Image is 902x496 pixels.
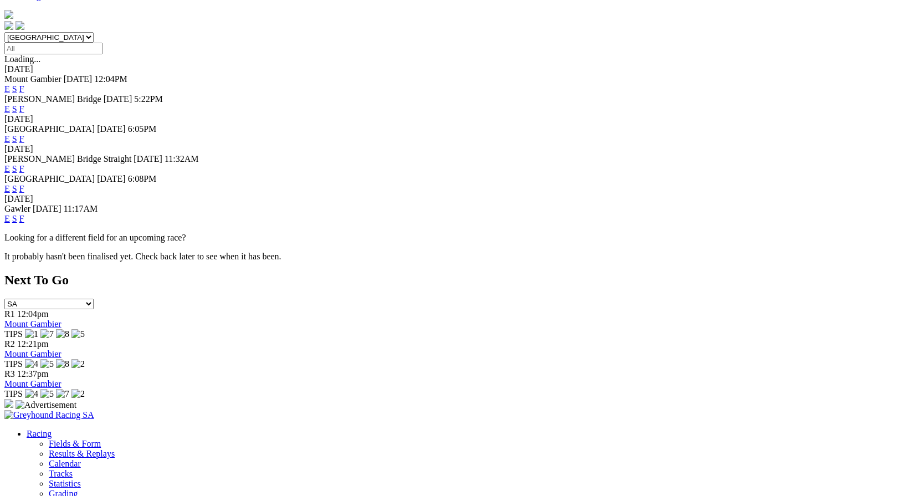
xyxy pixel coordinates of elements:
[40,359,54,369] img: 5
[56,359,69,369] img: 8
[4,349,61,359] a: Mount Gambier
[4,410,94,420] img: Greyhound Racing SA
[4,252,281,261] partial: It probably hasn't been finalised yet. Check back later to see when it has been.
[49,459,81,468] a: Calendar
[19,134,24,144] a: F
[56,389,69,399] img: 7
[4,339,15,349] span: R2
[19,184,24,193] a: F
[12,134,17,144] a: S
[17,369,49,379] span: 12:37pm
[19,164,24,173] a: F
[4,144,898,154] div: [DATE]
[64,74,93,84] span: [DATE]
[4,10,13,19] img: logo-grsa-white.png
[4,104,10,114] a: E
[49,449,115,458] a: Results & Replays
[25,329,38,339] img: 1
[12,164,17,173] a: S
[4,233,898,243] p: Looking for a different field for an upcoming race?
[27,429,52,438] a: Racing
[4,43,102,54] input: Select date
[12,104,17,114] a: S
[40,389,54,399] img: 5
[134,154,162,163] span: [DATE]
[94,74,127,84] span: 12:04PM
[4,379,61,388] a: Mount Gambier
[19,84,24,94] a: F
[165,154,199,163] span: 11:32AM
[12,214,17,223] a: S
[4,309,15,319] span: R1
[4,74,61,84] span: Mount Gambier
[4,64,898,74] div: [DATE]
[4,359,23,369] span: TIPS
[4,84,10,94] a: E
[4,174,95,183] span: [GEOGRAPHIC_DATA]
[4,21,13,30] img: facebook.svg
[19,104,24,114] a: F
[71,329,85,339] img: 5
[4,389,23,398] span: TIPS
[56,329,69,339] img: 8
[4,273,898,288] h2: Next To Go
[49,439,101,448] a: Fields & Form
[4,94,101,104] span: [PERSON_NAME] Bridge
[128,174,157,183] span: 6:08PM
[4,124,95,134] span: [GEOGRAPHIC_DATA]
[4,194,898,204] div: [DATE]
[16,400,76,410] img: Advertisement
[71,389,85,399] img: 2
[97,174,126,183] span: [DATE]
[12,84,17,94] a: S
[64,204,98,213] span: 11:17AM
[19,214,24,223] a: F
[49,469,73,478] a: Tracks
[4,329,23,339] span: TIPS
[4,54,40,64] span: Loading...
[4,114,898,124] div: [DATE]
[4,369,15,379] span: R3
[4,184,10,193] a: E
[40,329,54,339] img: 7
[4,319,61,329] a: Mount Gambier
[4,164,10,173] a: E
[25,359,38,369] img: 4
[49,479,81,488] a: Statistics
[97,124,126,134] span: [DATE]
[128,124,157,134] span: 6:05PM
[71,359,85,369] img: 2
[17,309,49,319] span: 12:04pm
[4,154,131,163] span: [PERSON_NAME] Bridge Straight
[4,204,30,213] span: Gawler
[4,214,10,223] a: E
[134,94,163,104] span: 5:22PM
[33,204,61,213] span: [DATE]
[4,134,10,144] a: E
[12,184,17,193] a: S
[4,399,13,408] img: 15187_Greyhounds_GreysPlayCentral_Resize_SA_WebsiteBanner_300x115_2025.jpg
[25,389,38,399] img: 4
[17,339,49,349] span: 12:21pm
[16,21,24,30] img: twitter.svg
[104,94,132,104] span: [DATE]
